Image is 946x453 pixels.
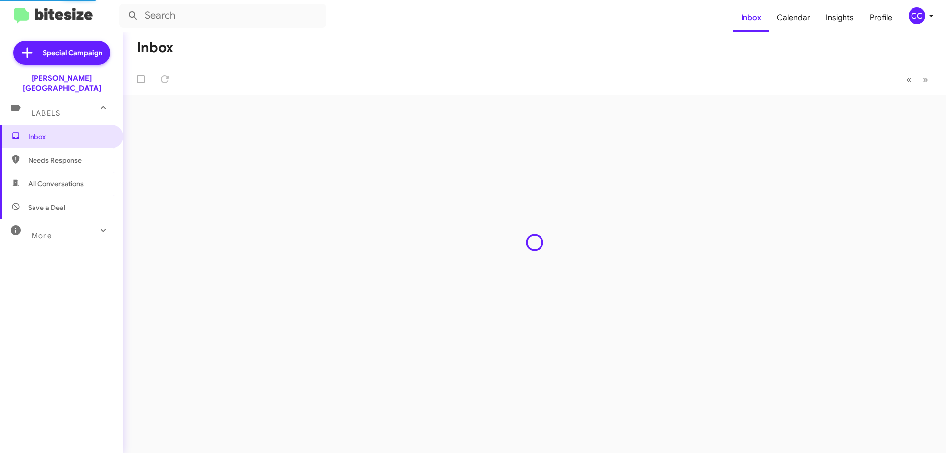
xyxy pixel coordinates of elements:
button: Next [917,70,934,90]
h1: Inbox [137,40,173,56]
a: Calendar [769,3,818,32]
span: Needs Response [28,155,112,165]
span: « [906,73,912,86]
button: Previous [900,70,917,90]
input: Search [119,4,326,28]
div: CC [909,7,925,24]
span: Labels [32,109,60,118]
span: » [923,73,928,86]
a: Inbox [733,3,769,32]
span: All Conversations [28,179,84,189]
span: Special Campaign [43,48,102,58]
span: Save a Deal [28,203,65,212]
nav: Page navigation example [901,70,934,90]
a: Profile [862,3,900,32]
a: Insights [818,3,862,32]
span: Inbox [28,132,112,141]
a: Special Campaign [13,41,110,65]
button: CC [900,7,935,24]
span: More [32,231,52,240]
